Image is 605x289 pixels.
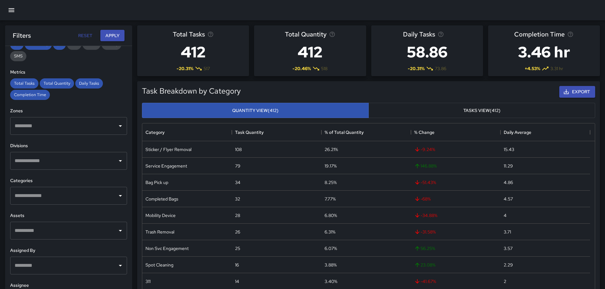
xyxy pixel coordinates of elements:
[145,146,192,153] div: Sticker / Flyer Removal
[100,30,124,42] button: Apply
[235,278,239,285] div: 14
[411,123,501,141] div: % Change
[368,103,595,118] button: Tasks View(412)
[550,65,563,72] span: 3.31 hr
[504,146,514,153] div: 15.43
[173,29,205,39] span: Total Tasks
[40,81,74,86] span: Total Quantity
[145,212,176,219] div: Mobility Device
[325,245,337,252] div: 6.07%
[142,123,232,141] div: Category
[325,212,337,219] div: 6.80%
[408,65,425,72] span: -20.31 %
[10,247,127,254] h6: Assigned By
[235,163,240,169] div: 79
[235,196,240,202] div: 32
[10,78,38,89] div: Total Tasks
[145,179,168,186] div: Bag Pick up
[435,65,446,72] span: 73.86
[501,123,590,141] div: Daily Average
[145,123,165,141] div: Category
[173,39,214,65] h3: 412
[285,29,326,39] span: Total Quantity
[10,282,127,289] h6: Assignee
[525,65,540,72] span: + 4.53 %
[504,212,507,219] div: 4
[10,51,26,61] div: SMS
[207,31,214,37] svg: Total number of tasks in the selected period, compared to the previous period.
[10,177,127,184] h6: Categories
[145,245,189,252] div: Non Svc Engagement
[403,29,435,39] span: Daily Tasks
[504,229,511,235] div: 3.71
[10,142,127,149] h6: Divisions
[116,226,125,235] button: Open
[145,163,187,169] div: Service Engagement
[414,163,437,169] span: 146.88 %
[10,69,127,76] h6: Metrics
[414,262,435,268] span: 23.08 %
[321,65,327,72] span: 518
[514,39,574,65] h3: 3.46 hr
[321,123,411,141] div: % of Total Quantity
[292,65,311,72] span: -20.46 %
[235,123,264,141] div: Task Quantity
[325,262,337,268] div: 3.88%
[145,229,174,235] div: Trash Removal
[116,122,125,130] button: Open
[325,179,337,186] div: 8.25%
[10,92,50,97] span: Completion Time
[414,229,436,235] span: -31.58 %
[235,179,240,186] div: 34
[514,29,565,39] span: Completion Time
[145,262,173,268] div: Spot Cleaning
[325,196,336,202] div: 7.77%
[142,86,241,96] h5: Task Breakdown by Category
[325,278,337,285] div: 3.40%
[232,123,321,141] div: Task Quantity
[235,262,239,268] div: 16
[414,278,436,285] span: -41.67 %
[116,191,125,200] button: Open
[414,245,435,252] span: 56.25 %
[10,90,50,100] div: Completion Time
[438,31,444,37] svg: Average number of tasks per day in the selected period, compared to the previous period.
[235,229,240,235] div: 26
[325,229,335,235] div: 6.31%
[204,65,210,72] span: 517
[235,146,242,153] div: 108
[414,123,434,141] div: % Change
[235,212,240,219] div: 28
[504,179,513,186] div: 4.86
[559,86,595,98] button: Export
[504,163,513,169] div: 11.29
[10,53,26,59] span: SMS
[504,123,531,141] div: Daily Average
[145,278,151,285] div: 311
[40,78,74,89] div: Total Quantity
[145,196,178,202] div: Completed Bags
[567,31,574,37] svg: Average time taken to complete tasks in the selected period, compared to the previous period.
[177,65,193,72] span: -20.31 %
[414,212,437,219] span: -34.88 %
[10,212,127,219] h6: Assets
[325,123,364,141] div: % of Total Quantity
[414,179,436,186] span: -51.43 %
[504,278,506,285] div: 2
[75,81,103,86] span: Daily Tasks
[414,146,435,153] span: -9.24 %
[329,31,335,37] svg: Total task quantity in the selected period, compared to the previous period.
[142,103,369,118] button: Quantity View(412)
[325,163,337,169] div: 19.17%
[285,39,335,65] h3: 412
[116,261,125,270] button: Open
[10,108,127,115] h6: Zones
[504,196,513,202] div: 4.57
[75,78,103,89] div: Daily Tasks
[10,81,38,86] span: Total Tasks
[325,146,338,153] div: 26.21%
[75,30,95,42] button: Reset
[403,39,451,65] h3: 58.86
[504,245,513,252] div: 3.57
[235,245,240,252] div: 25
